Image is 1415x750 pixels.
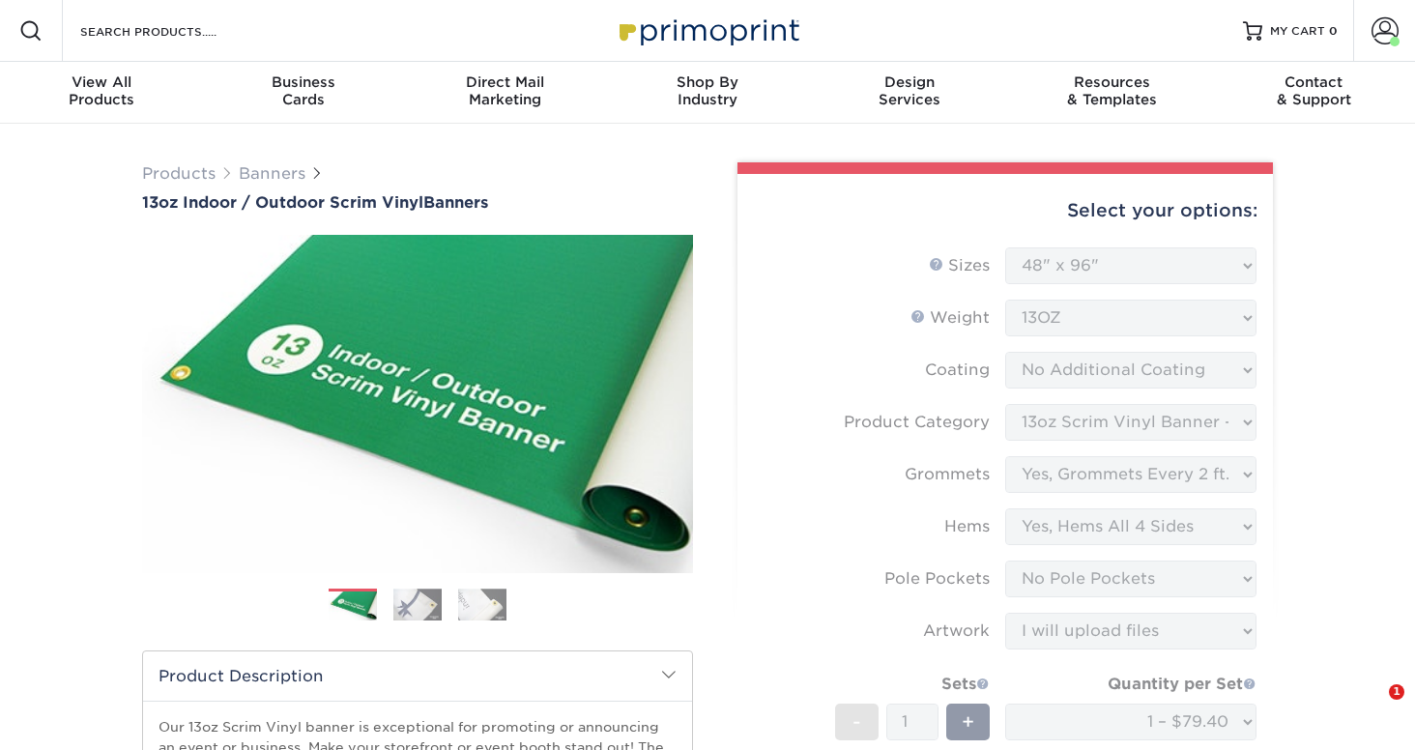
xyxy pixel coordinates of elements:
img: Primoprint [611,10,804,51]
span: 0 [1329,24,1338,38]
h2: Product Description [143,651,692,701]
img: 13oz Indoor / Outdoor Scrim Vinyl 01 [142,214,693,594]
a: Resources& Templates [1011,62,1213,124]
div: & Templates [1011,73,1213,108]
span: Resources [1011,73,1213,91]
a: DesignServices [809,62,1011,124]
span: Business [202,73,404,91]
div: Select your options: [753,174,1257,247]
span: 1 [1389,684,1404,700]
a: Direct MailMarketing [404,62,606,124]
div: Cards [202,73,404,108]
input: SEARCH PRODUCTS..... [78,19,267,43]
a: 13oz Indoor / Outdoor Scrim VinylBanners [142,193,693,212]
h1: Banners [142,193,693,212]
div: & Support [1213,73,1415,108]
span: Design [809,73,1011,91]
a: BusinessCards [202,62,404,124]
a: Contact& Support [1213,62,1415,124]
img: Banners 03 [458,589,506,621]
img: Banners 01 [329,590,377,623]
span: MY CART [1270,23,1325,40]
span: Direct Mail [404,73,606,91]
img: Banners 02 [393,589,442,621]
a: Products [142,164,216,183]
a: Banners [239,164,305,183]
span: Contact [1213,73,1415,91]
div: Services [809,73,1011,108]
a: Shop ByIndustry [606,62,808,124]
div: Industry [606,73,808,108]
span: Shop By [606,73,808,91]
span: 13oz Indoor / Outdoor Scrim Vinyl [142,193,423,212]
iframe: Intercom live chat [1349,684,1396,731]
div: Marketing [404,73,606,108]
